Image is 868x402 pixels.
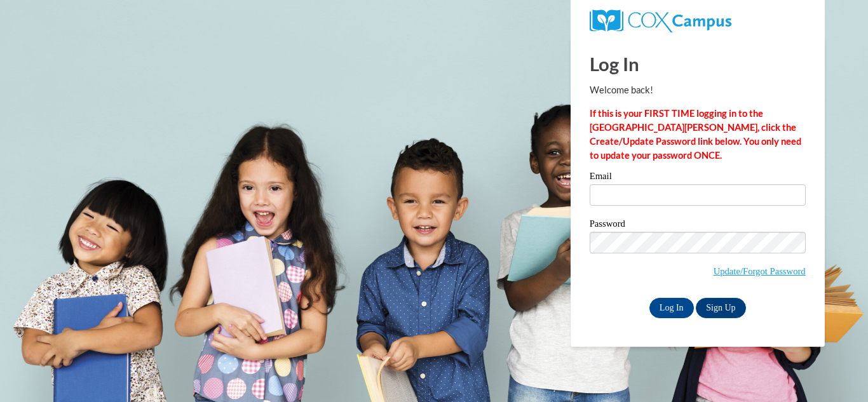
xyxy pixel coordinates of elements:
[590,15,731,25] a: COX Campus
[590,219,806,232] label: Password
[590,51,806,77] h1: Log In
[714,266,806,276] a: Update/Forgot Password
[590,83,806,97] p: Welcome back!
[590,171,806,184] label: Email
[590,10,731,32] img: COX Campus
[696,298,745,318] a: Sign Up
[590,108,801,161] strong: If this is your FIRST TIME logging in to the [GEOGRAPHIC_DATA][PERSON_NAME], click the Create/Upd...
[649,298,694,318] input: Log In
